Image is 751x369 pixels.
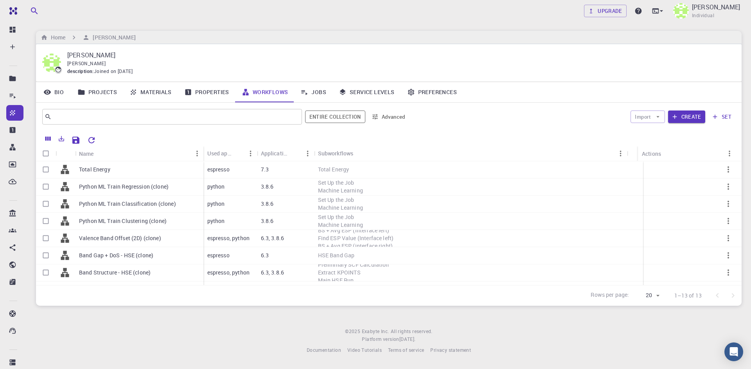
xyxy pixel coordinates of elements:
span: Extract KPOINTS [318,269,361,276]
p: espresso [207,251,230,259]
span: Total Energy [318,166,349,173]
span: Main HSE Run [318,276,354,284]
button: Advanced [368,111,409,123]
span: Platform version [362,335,399,343]
span: [PERSON_NAME] [67,60,106,66]
span: HSE Band Gap [318,251,355,259]
a: Upgrade [584,5,627,17]
div: Icon [56,146,75,161]
div: Actions [638,146,736,161]
div: Subworkflows [314,146,627,161]
p: Band Structure - HSE (clone) [79,269,151,276]
button: Sort [94,147,106,160]
span: Terms of service [388,347,424,353]
p: Valence Band Offset (2D) (clone) [79,234,161,242]
h6: [PERSON_NAME] [90,33,135,42]
a: Exabyte Inc. [362,328,389,335]
span: Set Up the Job [318,213,354,221]
button: Menu [191,147,203,160]
h6: Home [48,33,65,42]
span: Machine Learning [318,204,363,211]
p: 6.3 [261,251,269,259]
span: description : [67,68,94,75]
div: 20 [632,290,662,301]
span: All rights reserved. [391,328,433,335]
button: Columns [41,132,55,145]
p: 6.3, 3.8.6 [261,234,284,242]
p: python [207,183,225,191]
p: Python ML Train Clustering (clone) [79,217,167,225]
img: logo [6,7,17,15]
p: espresso, python [207,234,250,242]
p: [PERSON_NAME] [67,50,729,60]
a: Properties [178,82,235,102]
a: Projects [71,82,123,102]
span: Joined on [DATE] [94,68,133,75]
span: Set Up the Job [318,196,354,203]
span: Exabyte Inc. [362,328,389,334]
span: Individual [692,12,714,20]
span: Machine Learning [318,221,363,228]
img: Manish Singh [673,3,689,19]
span: Machine Learning [318,187,363,194]
p: espresso [207,166,230,173]
p: espresso, python [207,269,250,276]
nav: breadcrumb [39,33,137,42]
a: Privacy statement [430,346,471,354]
span: Find ESP Value (Interface left) [318,234,394,242]
div: Tags [627,146,647,161]
span: Preliminary SCF Calculation [318,261,389,268]
p: 7.3 [261,166,269,173]
button: Entire collection [305,111,365,123]
div: Application Version [257,146,314,161]
button: Sort [353,147,366,160]
p: 3.8.6 [261,200,274,208]
div: Open Intercom Messenger [724,342,743,361]
a: Materials [123,82,178,102]
p: Python ML Train Regression (clone) [79,183,169,191]
a: Service Levels [332,82,401,102]
a: Terms of service [388,346,424,354]
button: Menu [302,147,314,160]
div: Actions [642,146,661,161]
a: Bio [36,82,71,102]
span: BS + Avg ESP (interface left) [318,226,389,234]
span: Support [16,5,44,12]
a: Documentation [307,346,341,354]
p: 3.8.6 [261,183,274,191]
button: Create [668,111,705,123]
p: 1–13 of 13 [674,292,702,299]
p: Rows per page: [591,291,629,300]
button: Menu [723,147,736,160]
span: Filter throughout whole library including sets (folders) [305,111,365,123]
span: [DATE] . [399,336,416,342]
a: Jobs [294,82,332,102]
a: Preferences [401,82,463,102]
a: Video Tutorials [347,346,382,354]
p: Band Gap + DoS - HSE (clone) [79,251,153,259]
a: [DATE]. [399,335,416,343]
button: Save Explorer Settings [68,132,84,148]
div: Used application [203,146,257,161]
button: Menu [614,147,627,160]
p: 6.3, 3.8.6 [261,269,284,276]
p: python [207,217,225,225]
a: Workflows [235,82,295,102]
p: Python ML Train Classification (clone) [79,200,176,208]
p: 3.8.6 [261,217,274,225]
span: Set Up the Job [318,179,354,186]
span: BS + Avg ESP (interface right) [318,242,393,250]
p: [PERSON_NAME] [692,2,740,12]
button: Sort [232,147,244,160]
button: Menu [635,147,647,160]
button: set [708,111,735,123]
button: Reset Explorer Settings [84,132,99,148]
button: Import [631,111,665,123]
span: Video Tutorials [347,347,382,353]
div: Subworkflows [318,146,354,161]
div: Used application [207,146,232,161]
p: python [207,200,225,208]
span: Documentation [307,347,341,353]
div: Application Version [261,146,289,161]
span: Privacy statement [430,347,471,353]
